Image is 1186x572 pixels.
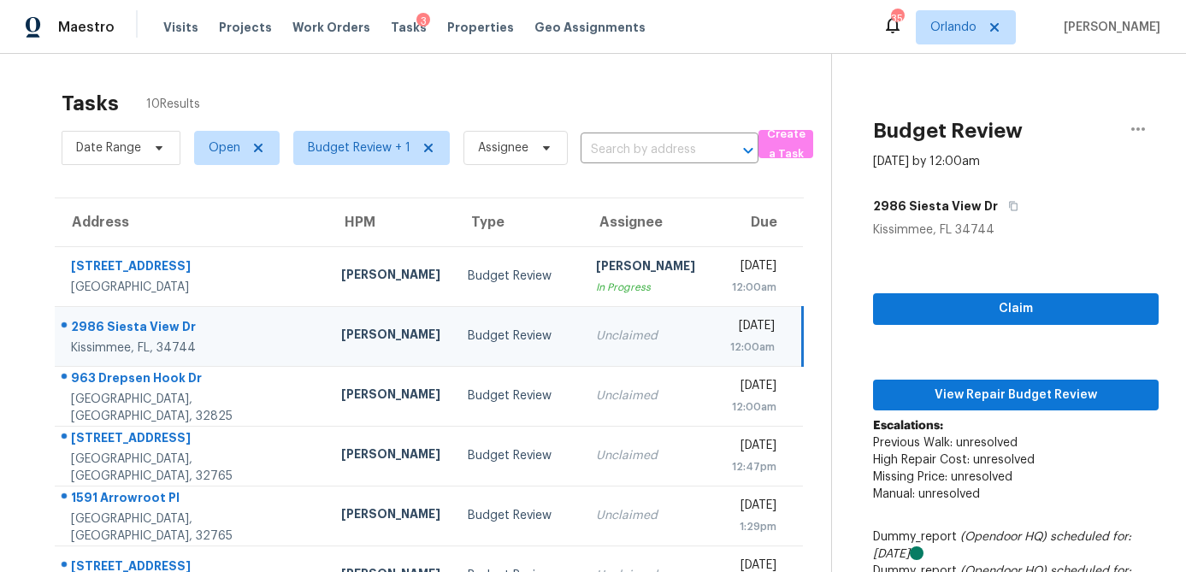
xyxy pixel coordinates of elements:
[71,339,314,357] div: Kissimmee, FL, 34744
[582,198,709,246] th: Assignee
[596,279,695,296] div: In Progress
[468,327,569,345] div: Budget Review
[71,257,314,279] div: [STREET_ADDRESS]
[596,447,695,464] div: Unclaimed
[873,488,980,500] span: Manual: unresolved
[55,198,327,246] th: Address
[596,327,695,345] div: Unclaimed
[76,139,141,156] span: Date Range
[873,198,998,215] h5: 2986 Siesta View Dr
[998,191,1021,221] button: Copy Address
[873,420,943,432] b: Escalations:
[723,377,776,398] div: [DATE]
[873,153,980,170] div: [DATE] by 12:00am
[887,298,1145,320] span: Claim
[960,531,1047,543] i: (Opendoor HQ)
[71,451,314,485] div: [GEOGRAPHIC_DATA], [GEOGRAPHIC_DATA], 32765
[723,497,776,518] div: [DATE]
[723,437,776,458] div: [DATE]
[723,317,775,339] div: [DATE]
[723,398,776,416] div: 12:00am
[71,369,314,391] div: 963 Drepsen Hook Dr
[723,257,776,279] div: [DATE]
[454,198,582,246] th: Type
[327,198,454,246] th: HPM
[71,279,314,296] div: [GEOGRAPHIC_DATA]
[581,137,711,163] input: Search by address
[468,447,569,464] div: Budget Review
[767,125,805,164] span: Create a Task
[723,339,775,356] div: 12:00am
[1057,19,1160,36] span: [PERSON_NAME]
[873,437,1018,449] span: Previous Walk: unresolved
[723,518,776,535] div: 1:29pm
[873,471,1012,483] span: Missing Price: unresolved
[447,19,514,36] span: Properties
[146,96,200,113] span: 10 Results
[292,19,370,36] span: Work Orders
[71,429,314,451] div: [STREET_ADDRESS]
[723,279,776,296] div: 12:00am
[209,139,240,156] span: Open
[71,391,314,425] div: [GEOGRAPHIC_DATA], [GEOGRAPHIC_DATA], 32825
[596,387,695,404] div: Unclaimed
[887,385,1145,406] span: View Repair Budget Review
[416,13,430,30] div: 3
[468,268,569,285] div: Budget Review
[596,257,695,279] div: [PERSON_NAME]
[341,505,440,527] div: [PERSON_NAME]
[596,507,695,524] div: Unclaimed
[891,10,903,27] div: 35
[341,266,440,287] div: [PERSON_NAME]
[341,326,440,347] div: [PERSON_NAME]
[308,139,410,156] span: Budget Review + 1
[873,454,1035,466] span: High Repair Cost: unresolved
[873,293,1159,325] button: Claim
[341,386,440,407] div: [PERSON_NAME]
[71,510,314,545] div: [GEOGRAPHIC_DATA], [GEOGRAPHIC_DATA], 32765
[71,318,314,339] div: 2986 Siesta View Dr
[391,21,427,33] span: Tasks
[468,507,569,524] div: Budget Review
[930,19,977,36] span: Orlando
[534,19,646,36] span: Geo Assignments
[62,95,119,112] h2: Tasks
[219,19,272,36] span: Projects
[709,198,803,246] th: Due
[736,139,760,162] button: Open
[58,19,115,36] span: Maestro
[873,122,1023,139] h2: Budget Review
[71,489,314,510] div: 1591 Arrowroot Pl
[873,380,1159,411] button: View Repair Budget Review
[341,445,440,467] div: [PERSON_NAME]
[163,19,198,36] span: Visits
[873,221,1159,239] div: Kissimmee, FL 34744
[478,139,528,156] span: Assignee
[723,458,776,475] div: 12:47pm
[468,387,569,404] div: Budget Review
[873,528,1159,563] div: Dummy_report
[758,130,813,158] button: Create a Task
